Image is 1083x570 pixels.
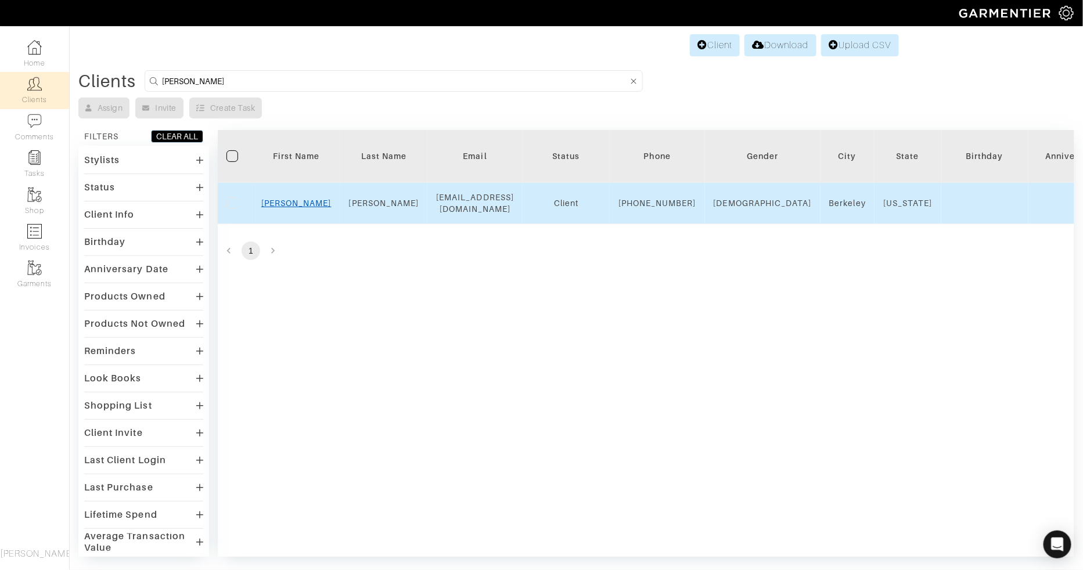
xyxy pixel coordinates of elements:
div: Client Invite [84,427,143,439]
div: Birthday [84,236,125,248]
img: comment-icon-a0a6a9ef722e966f86d9cbdc48e553b5cf19dbc54f86b18d962a5391bc8f6eb6.png [27,114,42,128]
div: Shopping List [84,400,152,412]
a: Client [690,34,740,56]
div: Client [531,197,601,209]
a: Download [744,34,816,56]
div: Client Info [84,209,135,221]
img: garments-icon-b7da505a4dc4fd61783c78ac3ca0ef83fa9d6f193b1c9dc38574b1d14d53ca28.png [27,187,42,202]
img: reminder-icon-8004d30b9f0a5d33ae49ab947aed9ed385cf756f9e5892f1edd6e32f2345188e.png [27,150,42,165]
div: Look Books [84,373,142,384]
th: Toggle SortBy [523,130,610,183]
div: State [883,150,933,162]
div: First Name [261,150,332,162]
div: Status [84,182,115,193]
div: CLEAR ALL [156,131,198,142]
th: Toggle SortBy [340,130,428,183]
button: page 1 [242,241,260,260]
div: Phone [618,150,696,162]
img: orders-icon-0abe47150d42831381b5fb84f609e132dff9fe21cb692f30cb5eec754e2cba89.png [27,224,42,239]
a: Upload CSV [821,34,899,56]
div: Gender [714,150,812,162]
th: Toggle SortBy [941,130,1028,183]
div: Open Intercom Messenger [1044,531,1071,558]
div: Birthday [950,150,1020,162]
input: Search by name, email, phone, city, or state [162,74,628,88]
div: FILTERS [84,131,118,142]
div: [EMAIL_ADDRESS][DOMAIN_NAME] [436,192,514,215]
th: Toggle SortBy [705,130,821,183]
div: Products Not Owned [84,318,185,330]
div: Last Purchase [84,482,153,493]
a: [PERSON_NAME] [349,199,419,208]
div: Berkeley [829,197,866,209]
a: [PERSON_NAME] [261,199,332,208]
div: Products Owned [84,291,165,302]
nav: pagination navigation [218,241,1074,260]
img: garments-icon-b7da505a4dc4fd61783c78ac3ca0ef83fa9d6f193b1c9dc38574b1d14d53ca28.png [27,261,42,275]
img: gear-icon-white-bd11855cb880d31180b6d7d6211b90ccbf57a29d726f0c71d8c61bd08dd39cc2.png [1059,6,1074,20]
div: [DEMOGRAPHIC_DATA] [714,197,812,209]
div: Email [436,150,514,162]
div: Last Client Login [84,454,166,466]
img: garmentier-logo-header-white-b43fb05a5012e4ada735d5af1a66efaba907eab6374d6393d1fbf88cb4ef424d.png [954,3,1059,23]
button: CLEAR ALL [151,130,203,143]
div: Anniversary Date [84,264,168,275]
div: [PHONE_NUMBER] [618,197,696,209]
div: Last Name [349,150,419,162]
img: clients-icon-6bae9207a08558b7cb47a8932f037763ab4055f8c8b6bfacd5dc20c3e0201464.png [27,77,42,91]
div: Stylists [84,154,120,166]
th: Toggle SortBy [253,130,340,183]
div: Lifetime Spend [84,509,157,521]
div: Clients [78,75,136,87]
div: [US_STATE] [883,197,933,209]
div: City [829,150,866,162]
img: dashboard-icon-dbcd8f5a0b271acd01030246c82b418ddd0df26cd7fceb0bd07c9910d44c42f6.png [27,40,42,55]
div: Reminders [84,345,136,357]
div: Average Transaction Value [84,531,196,554]
div: Status [531,150,601,162]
